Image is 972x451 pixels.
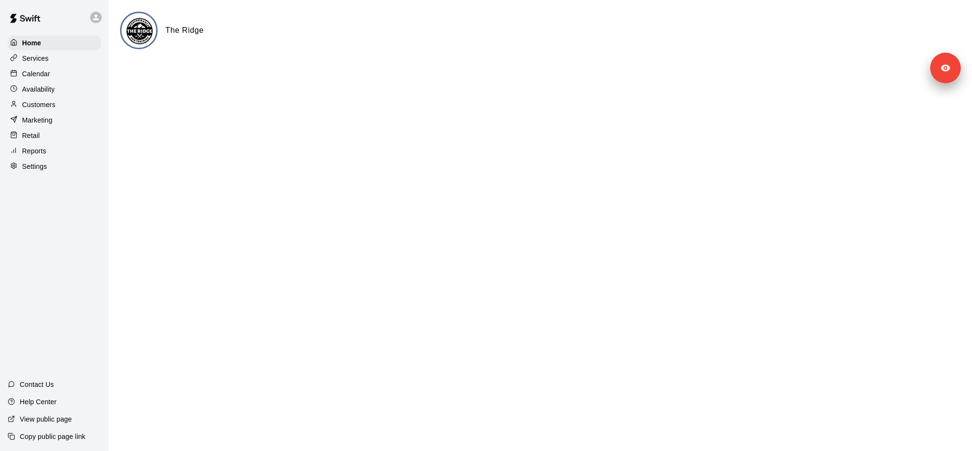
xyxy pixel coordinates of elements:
[20,432,85,441] p: Copy public page link
[8,67,101,81] a: Calendar
[20,397,56,407] p: Help Center
[22,54,49,63] p: Services
[8,97,101,112] a: Customers
[22,84,55,94] p: Availability
[20,414,72,424] p: View public page
[22,162,47,171] p: Settings
[22,131,40,140] p: Retail
[22,115,53,125] p: Marketing
[8,159,101,174] a: Settings
[8,113,101,127] a: Marketing
[20,380,54,389] p: Contact Us
[165,24,204,37] h6: The Ridge
[8,51,101,66] a: Services
[8,82,101,96] a: Availability
[22,100,55,109] p: Customers
[121,13,158,49] img: The Ridge logo
[22,69,50,79] p: Calendar
[8,128,101,143] a: Retail
[8,36,101,50] a: Home
[22,38,41,48] p: Home
[8,144,101,158] a: Reports
[22,146,46,156] p: Reports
